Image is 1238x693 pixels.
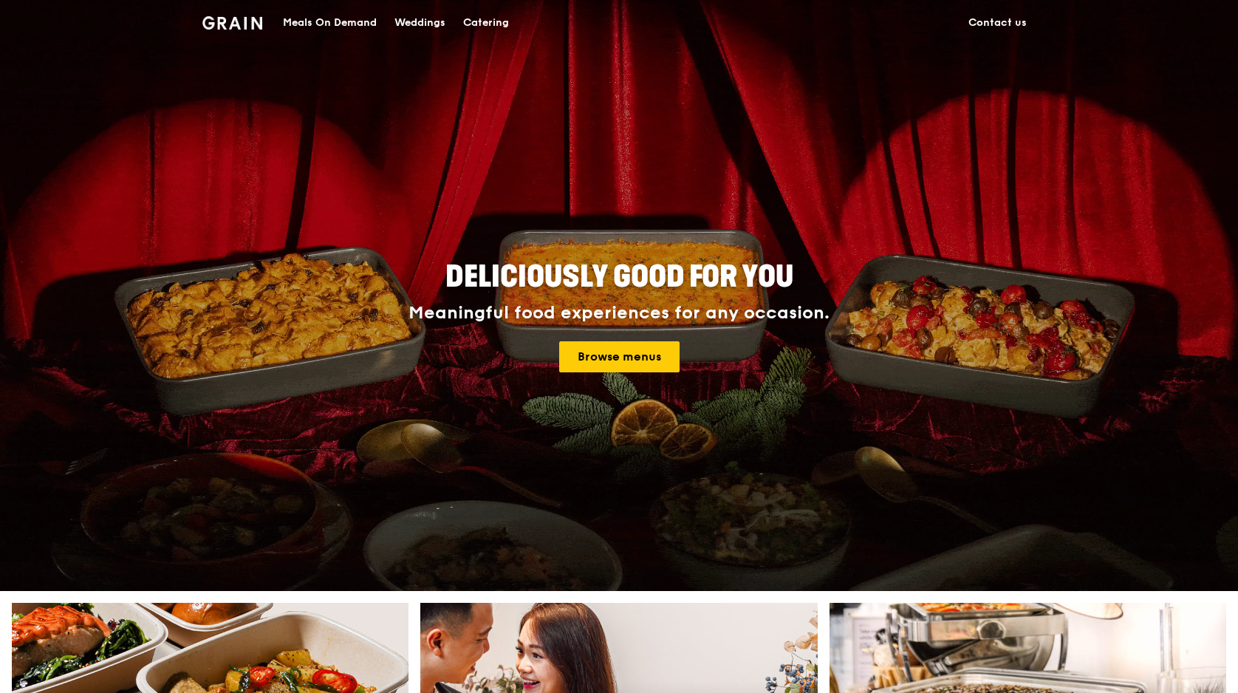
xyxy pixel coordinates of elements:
[386,1,454,45] a: Weddings
[559,341,680,372] a: Browse menus
[202,16,262,30] img: Grain
[454,1,518,45] a: Catering
[960,1,1036,45] a: Contact us
[283,1,377,45] div: Meals On Demand
[353,303,885,324] div: Meaningful food experiences for any occasion.
[445,259,793,295] span: Deliciously good for you
[463,1,509,45] div: Catering
[394,1,445,45] div: Weddings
